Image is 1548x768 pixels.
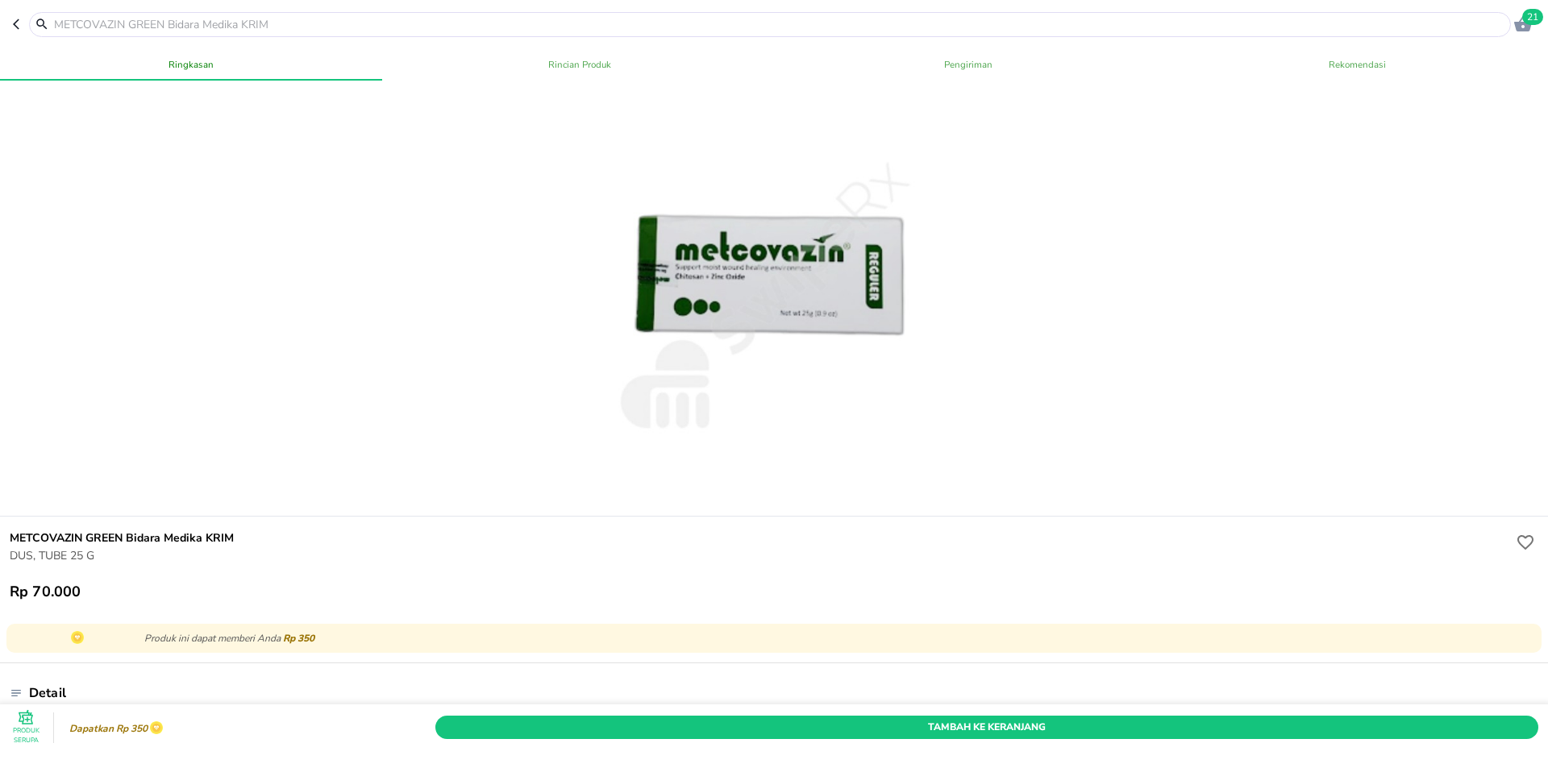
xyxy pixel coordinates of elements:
span: Rp 350 [283,632,314,645]
button: 21 [1511,12,1535,36]
p: Produk ini dapat memberi Anda [144,631,1530,646]
input: METCOVAZIN GREEN Bidara Medika KRIM [52,16,1507,33]
p: Dapatkan Rp 350 [65,723,148,734]
span: Rekomendasi [1172,56,1542,73]
h6: METCOVAZIN GREEN Bidara Medika KRIM [10,529,1513,547]
p: DUS, TUBE 25 G [10,547,1513,564]
p: Produk Serupa [10,726,42,745]
span: Tambah Ke Keranjang [447,719,1526,736]
span: Pengiriman [784,56,1153,73]
span: Ringkasan [6,56,376,73]
p: Rp 70.000 [10,582,81,601]
button: Tambah Ke Keranjang [435,716,1538,739]
span: 21 [1522,9,1543,25]
span: Rincian Produk [395,56,764,73]
button: Produk Serupa [10,712,42,744]
p: Detail [29,684,66,702]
